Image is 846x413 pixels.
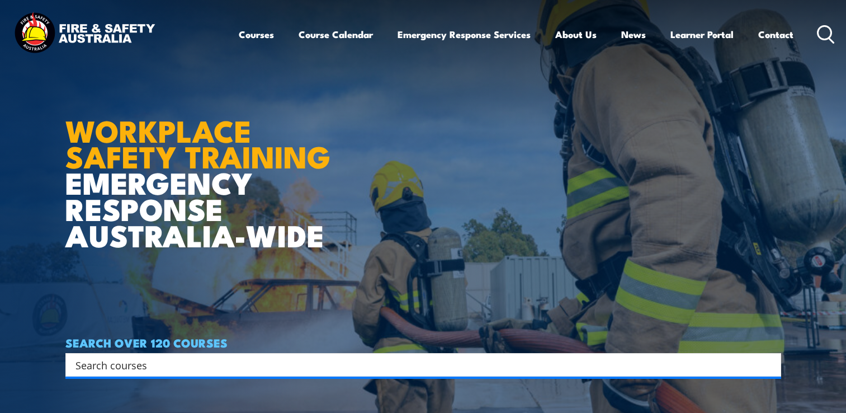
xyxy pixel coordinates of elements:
button: Search magnifier button [762,357,777,373]
a: Courses [239,20,274,49]
a: News [621,20,646,49]
form: Search form [78,357,759,373]
input: Search input [75,356,757,373]
h4: SEARCH OVER 120 COURSES [65,336,781,349]
a: Course Calendar [299,20,373,49]
a: Contact [758,20,793,49]
strong: WORKPLACE SAFETY TRAINING [65,106,330,179]
a: Emergency Response Services [398,20,531,49]
a: About Us [555,20,597,49]
h1: EMERGENCY RESPONSE AUSTRALIA-WIDE [65,89,339,248]
a: Learner Portal [670,20,734,49]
